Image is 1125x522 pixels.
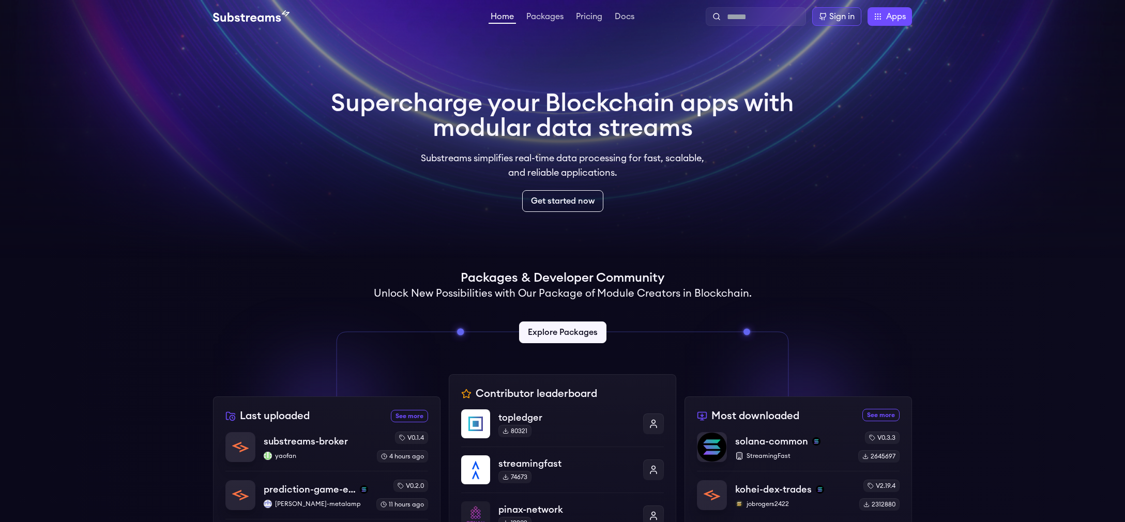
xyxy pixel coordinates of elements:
[862,409,900,421] a: See more most downloaded packages
[264,500,368,508] p: [PERSON_NAME]-metalamp
[461,409,490,438] img: topledger
[498,471,531,483] div: 74673
[498,425,531,437] div: 80321
[697,481,726,510] img: kohei-dex-trades
[735,434,808,449] p: solana-common
[859,498,900,511] div: 2312880
[360,485,368,494] img: solana
[264,452,272,460] img: yaofan
[213,10,290,23] img: Substream's logo
[735,500,743,508] img: jobrogers2422
[264,482,356,497] p: prediction-game-events
[697,433,726,462] img: solana-common
[498,502,635,517] p: pinax-network
[225,471,428,519] a: prediction-game-eventsprediction-game-eventssolanailya-metalamp[PERSON_NAME]-metalampv0.2.011 hou...
[461,270,664,286] h1: Packages & Developer Community
[461,447,664,493] a: streamingfaststreamingfast74673
[522,190,603,212] a: Get started now
[489,12,516,24] a: Home
[225,432,428,471] a: substreams-brokersubstreams-brokeryaofanyaofanv0.1.44 hours ago
[519,321,606,343] a: Explore Packages
[395,432,428,444] div: v0.1.4
[226,481,255,510] img: prediction-game-events
[391,410,428,422] a: See more recently uploaded packages
[264,500,272,508] img: ilya-metalamp
[264,434,348,449] p: substreams-broker
[886,10,906,23] span: Apps
[524,12,566,23] a: Packages
[735,482,812,497] p: kohei-dex-trades
[414,151,711,180] p: Substreams simplifies real-time data processing for fast, scalable, and reliable applications.
[498,410,635,425] p: topledger
[264,452,369,460] p: yaofan
[858,450,900,463] div: 2645697
[816,485,824,494] img: solana
[498,456,635,471] p: streamingfast
[829,10,855,23] div: Sign in
[574,12,604,23] a: Pricing
[812,437,820,446] img: solana
[865,432,900,444] div: v0.3.3
[331,91,794,141] h1: Supercharge your Blockchain apps with modular data streams
[735,452,850,460] p: StreamingFast
[812,7,861,26] a: Sign in
[461,409,664,447] a: topledgertopledger80321
[863,480,900,492] div: v2.19.4
[377,450,428,463] div: 4 hours ago
[376,498,428,511] div: 11 hours ago
[226,433,255,462] img: substreams-broker
[374,286,752,301] h2: Unlock New Possibilities with Our Package of Module Creators in Blockchain.
[697,471,900,511] a: kohei-dex-tradeskohei-dex-tradessolanajobrogers2422jobrogers2422v2.19.42312880
[697,432,900,471] a: solana-commonsolana-commonsolanaStreamingFastv0.3.32645697
[735,500,851,508] p: jobrogers2422
[393,480,428,492] div: v0.2.0
[461,455,490,484] img: streamingfast
[613,12,636,23] a: Docs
